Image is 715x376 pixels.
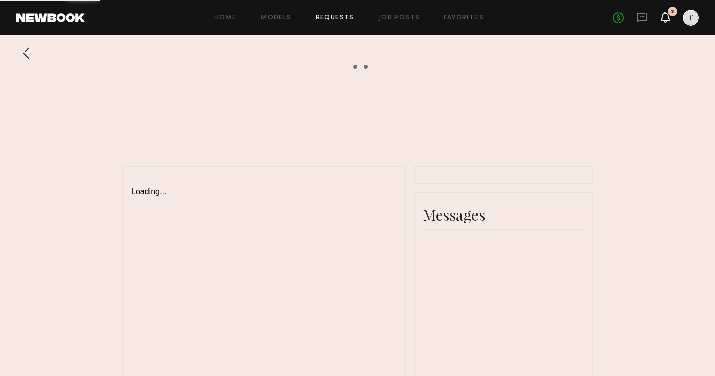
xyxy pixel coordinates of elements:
[379,15,420,21] a: Job Posts
[423,205,584,225] div: Messages
[131,175,397,196] div: Loading...
[671,9,674,15] div: 2
[261,15,291,21] a: Models
[444,15,484,21] a: Favorites
[316,15,354,21] a: Requests
[214,15,237,21] a: Home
